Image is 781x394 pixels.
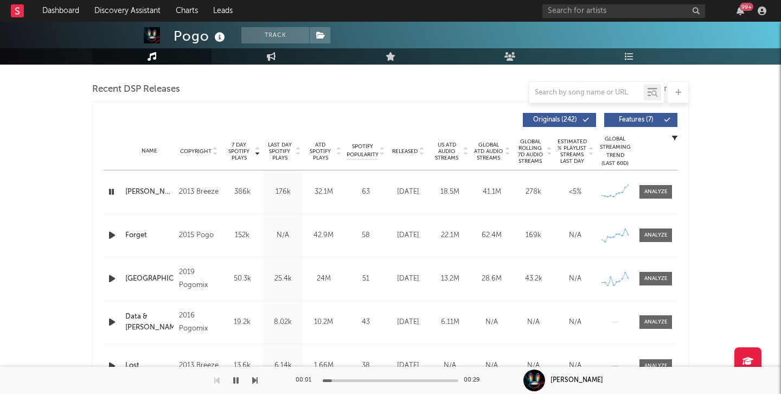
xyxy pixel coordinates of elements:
[515,360,552,371] div: N/A
[179,229,219,242] div: 2015 Pogo
[296,374,317,387] div: 00:01
[529,88,644,97] input: Search by song name or URL
[432,360,468,371] div: N/A
[392,148,418,155] span: Released
[599,135,631,168] div: Global Streaming Trend (Last 60D)
[390,317,426,328] div: [DATE]
[473,142,503,161] span: Global ATD Audio Streams
[265,187,300,198] div: 176k
[265,317,300,328] div: 8.02k
[473,360,510,371] div: N/A
[225,142,253,161] span: 7 Day Spotify Plays
[225,360,260,371] div: 13.6k
[473,230,510,241] div: 62.4M
[515,187,552,198] div: 278k
[225,187,260,198] div: 386k
[125,360,174,371] a: Lost
[179,309,219,335] div: 2016 Pogomix
[265,360,300,371] div: 6.14k
[557,360,593,371] div: N/A
[432,142,462,161] span: US ATD Audio Streams
[390,360,426,371] div: [DATE]
[125,274,174,284] a: [GEOGRAPHIC_DATA]
[432,187,468,198] div: 18.5M
[390,230,426,241] div: [DATE]
[179,359,219,372] div: 2013 Breeze
[737,7,744,15] button: 99+
[515,230,552,241] div: 169k
[740,3,753,11] div: 99 +
[515,138,545,164] span: Global Rolling 7D Audio Streams
[179,186,219,199] div: 2013 Breeze
[523,113,596,127] button: Originals(242)
[306,360,341,371] div: 1.66M
[432,317,468,328] div: 6.11M
[306,317,341,328] div: 10.2M
[557,138,587,164] span: Estimated % Playlist Streams Last Day
[473,317,510,328] div: N/A
[241,27,309,43] button: Track
[473,187,510,198] div: 41.1M
[174,27,228,45] div: Pogo
[125,230,174,241] a: Forget
[125,187,174,198] a: [PERSON_NAME]
[390,187,426,198] div: [DATE]
[557,317,593,328] div: N/A
[542,4,705,18] input: Search for artists
[432,274,468,284] div: 13.2M
[464,374,485,387] div: 00:29
[179,266,219,292] div: 2019 Pogomix
[347,187,385,198] div: 63
[306,187,341,198] div: 32.1M
[557,230,593,241] div: N/A
[473,274,510,284] div: 28.6M
[265,230,300,241] div: N/A
[347,230,385,241] div: 58
[347,360,385,371] div: 38
[557,187,593,198] div: <5%
[611,117,661,123] span: Features ( 7 )
[125,147,174,155] div: Name
[225,274,260,284] div: 50.3k
[265,142,294,161] span: Last Day Spotify Plays
[265,274,300,284] div: 25.4k
[515,317,552,328] div: N/A
[347,317,385,328] div: 43
[530,117,580,123] span: Originals ( 242 )
[347,143,379,159] span: Spotify Popularity
[390,274,426,284] div: [DATE]
[306,142,335,161] span: ATD Spotify Plays
[550,376,603,385] div: [PERSON_NAME]
[432,230,468,241] div: 22.1M
[604,113,677,127] button: Features(7)
[306,274,341,284] div: 24M
[180,148,212,155] span: Copyright
[347,274,385,284] div: 51
[225,230,260,241] div: 152k
[225,317,260,328] div: 19.2k
[515,274,552,284] div: 43.2k
[306,230,341,241] div: 42.9M
[125,312,174,333] a: Data & [PERSON_NAME]
[557,274,593,284] div: N/A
